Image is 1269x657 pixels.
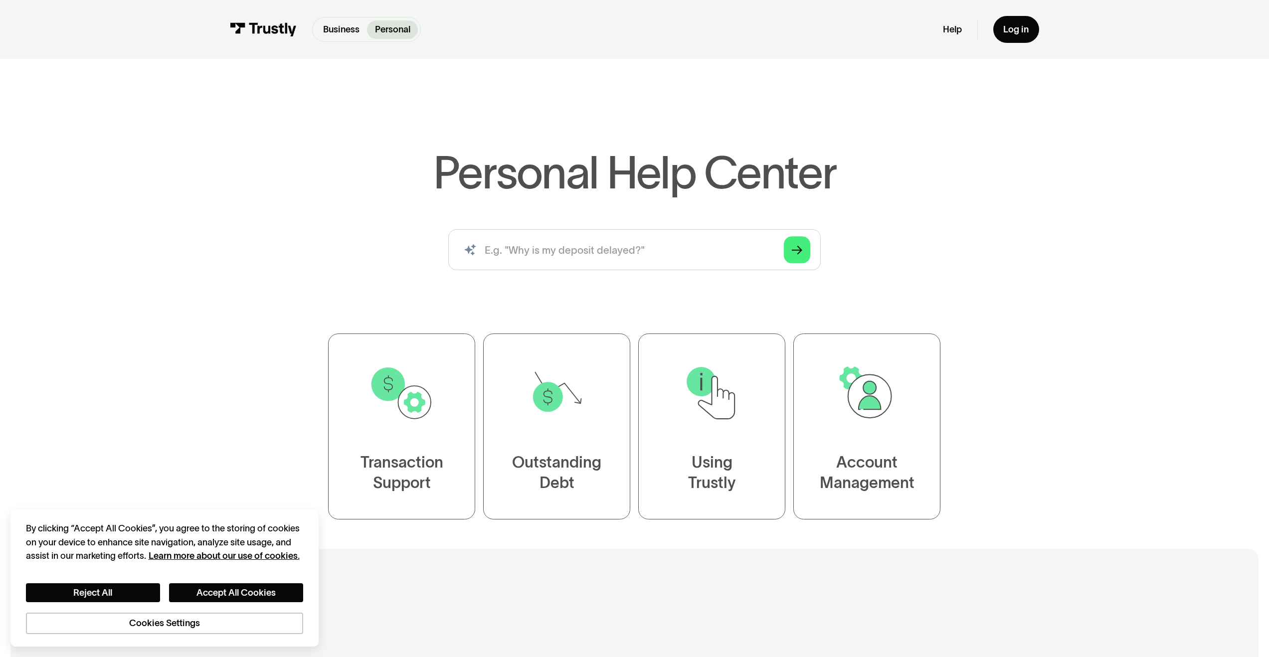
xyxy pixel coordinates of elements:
[315,20,367,39] a: Business
[149,551,300,561] a: More information about your privacy, opens in a new tab
[323,23,360,36] p: Business
[230,22,297,36] img: Trustly Logo
[638,333,785,519] a: UsingTrustly
[375,23,410,36] p: Personal
[512,452,601,493] div: Outstanding Debt
[433,150,836,195] h1: Personal Help Center
[688,452,735,493] div: Using Trustly
[10,509,319,647] div: Cookie banner
[26,583,160,603] button: Reject All
[448,229,821,270] form: Search
[483,333,630,519] a: OutstandingDebt
[820,452,914,493] div: Account Management
[1003,24,1029,35] div: Log in
[328,333,475,519] a: TransactionSupport
[169,583,303,603] button: Accept All Cookies
[448,229,821,270] input: search
[993,16,1039,43] a: Log in
[26,522,303,634] div: Privacy
[793,333,940,519] a: AccountManagement
[26,522,303,562] div: By clicking “Accept All Cookies”, you agree to the storing of cookies on your device to enhance s...
[943,24,962,35] a: Help
[361,452,443,493] div: Transaction Support
[26,613,303,634] button: Cookies Settings
[367,20,418,39] a: Personal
